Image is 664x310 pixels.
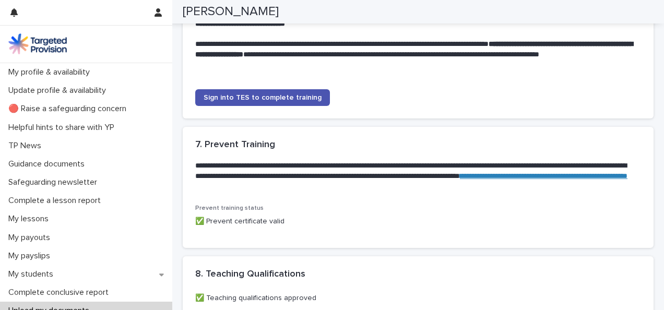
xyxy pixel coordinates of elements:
p: Update profile & availability [4,86,114,96]
p: My lessons [4,214,57,224]
p: ✅ Teaching qualifications approved [195,293,641,304]
a: Sign into TES to complete training [195,89,330,106]
p: 🔴 Raise a safeguarding concern [4,104,135,114]
p: Helpful hints to share with YP [4,123,123,133]
p: Complete conclusive report [4,288,117,297]
h2: [PERSON_NAME] [183,4,279,19]
h2: 8. Teaching Qualifications [195,269,305,280]
p: TP News [4,141,50,151]
p: ✅ Prevent certificate valid [195,216,641,227]
p: My payslips [4,251,58,261]
p: Safeguarding newsletter [4,177,105,187]
p: Complete a lesson report [4,196,109,206]
h2: 7. Prevent Training [195,139,275,151]
img: M5nRWzHhSzIhMunXDL62 [8,33,67,54]
p: My profile & availability [4,67,98,77]
p: Guidance documents [4,159,93,169]
span: Prevent training status [195,205,264,211]
p: My students [4,269,62,279]
span: Sign into TES to complete training [204,94,322,101]
p: My payouts [4,233,58,243]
